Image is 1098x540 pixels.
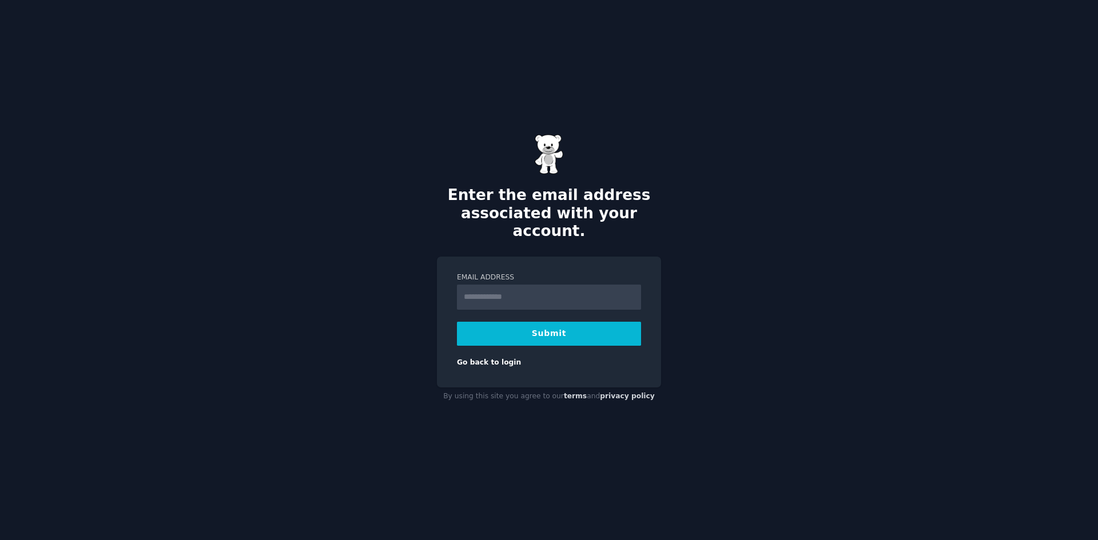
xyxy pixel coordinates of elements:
[457,322,641,346] button: Submit
[457,358,521,366] a: Go back to login
[457,273,641,283] label: Email Address
[600,392,655,400] a: privacy policy
[535,134,563,174] img: Gummy Bear
[564,392,587,400] a: terms
[437,387,661,406] div: By using this site you agree to our and
[437,186,661,241] h2: Enter the email address associated with your account.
